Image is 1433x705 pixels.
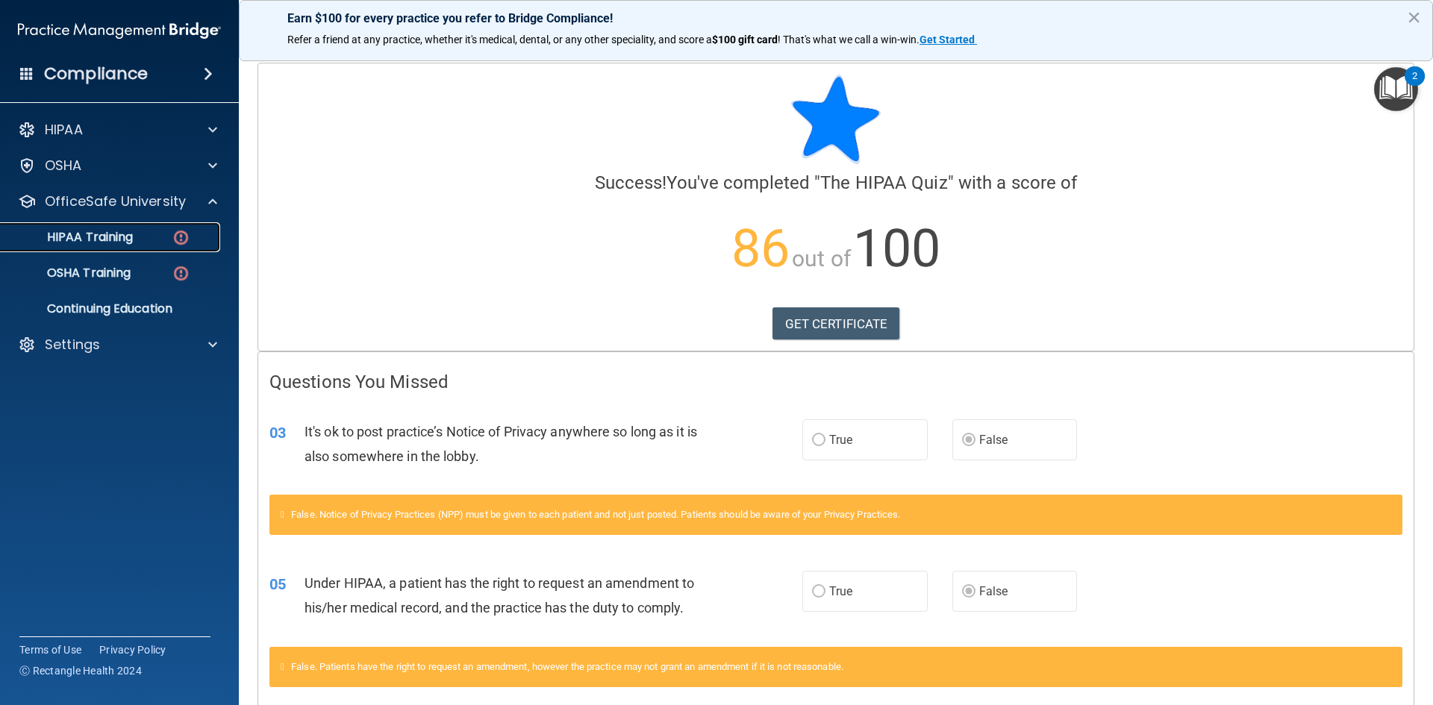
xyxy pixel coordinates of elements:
[19,663,142,678] span: Ⓒ Rectangle Health 2024
[920,34,977,46] a: Get Started
[1374,67,1418,111] button: Open Resource Center, 2 new notifications
[10,230,133,245] p: HIPAA Training
[829,433,852,447] span: True
[778,34,920,46] span: ! That's what we call a win-win.
[979,433,1008,447] span: False
[45,336,100,354] p: Settings
[18,121,217,139] a: HIPAA
[792,245,851,272] span: out of
[1407,5,1421,29] button: Close
[44,63,148,84] h4: Compliance
[172,228,190,247] img: danger-circle.6113f641.png
[1412,76,1417,95] div: 2
[812,586,825,598] input: True
[287,11,1384,25] p: Earn $100 for every practice you refer to Bridge Compliance!
[10,301,213,316] p: Continuing Education
[772,307,900,340] a: GET CERTIFICATE
[269,424,286,442] span: 03
[731,218,790,279] span: 86
[812,435,825,446] input: True
[45,121,83,139] p: HIPAA
[291,661,843,672] span: False. Patients have the right to request an amendment, however the practice may not grant an ame...
[18,192,217,210] a: OfficeSafe University
[287,34,712,46] span: Refer a friend at any practice, whether it's medical, dental, or any other speciality, and score a
[269,173,1402,192] h4: You've completed " " with a score of
[18,16,221,46] img: PMB logo
[962,586,975,598] input: False
[10,266,131,281] p: OSHA Training
[305,424,697,464] span: It's ok to post practice’s Notice of Privacy anywhere so long as it is also somewhere in the lobby.
[979,584,1008,598] span: False
[18,157,217,175] a: OSHA
[99,642,166,657] a: Privacy Policy
[712,34,778,46] strong: $100 gift card
[791,75,881,164] img: blue-star-rounded.9d042014.png
[291,509,900,520] span: False. Notice of Privacy Practices (NPP) must be given to each patient and not just posted. Patie...
[172,264,190,283] img: danger-circle.6113f641.png
[19,642,81,657] a: Terms of Use
[820,172,947,193] span: The HIPAA Quiz
[269,372,1402,392] h4: Questions You Missed
[962,435,975,446] input: False
[45,157,82,175] p: OSHA
[18,336,217,354] a: Settings
[269,575,286,593] span: 05
[920,34,975,46] strong: Get Started
[829,584,852,598] span: True
[305,575,694,615] span: Under HIPAA, a patient has the right to request an amendment to his/her medical record, and the p...
[595,172,667,193] span: Success!
[45,192,186,210] p: OfficeSafe University
[853,218,940,279] span: 100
